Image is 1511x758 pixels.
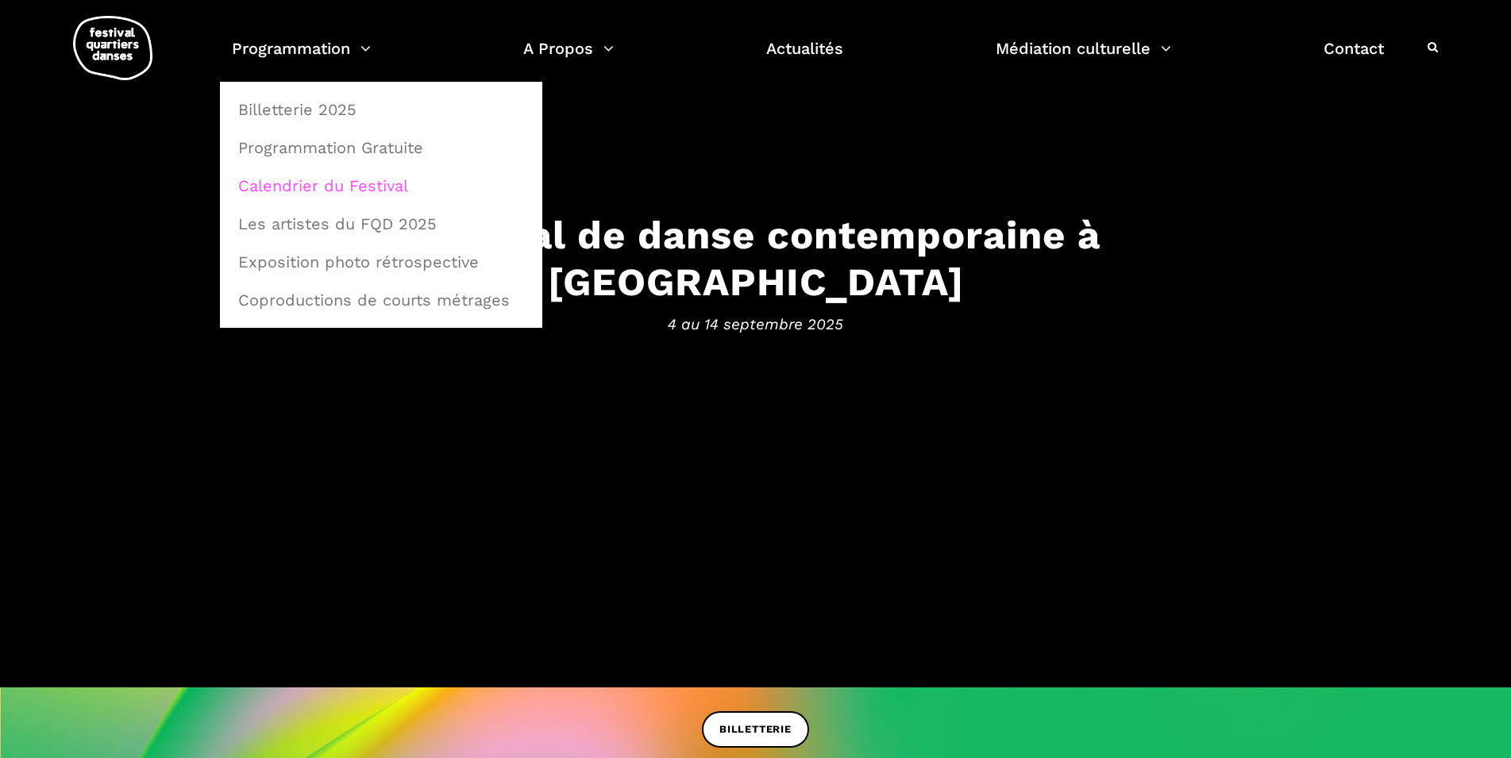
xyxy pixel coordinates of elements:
[264,211,1248,305] h3: Festival de danse contemporaine à [GEOGRAPHIC_DATA]
[229,91,534,128] a: Billetterie 2025
[1324,35,1384,82] a: Contact
[229,206,534,242] a: Les artistes du FQD 2025
[229,167,534,204] a: Calendrier du Festival
[719,721,792,738] span: BILLETTERIE
[996,35,1171,82] a: Médiation culturelle
[766,35,843,82] a: Actualités
[229,282,534,318] a: Coproductions de courts métrages
[523,35,614,82] a: A Propos
[702,711,809,747] a: BILLETTERIE
[229,244,534,280] a: Exposition photo rétrospective
[73,16,152,80] img: logo-fqd-med
[229,129,534,166] a: Programmation Gratuite
[264,313,1248,337] span: 4 au 14 septembre 2025
[232,35,371,82] a: Programmation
